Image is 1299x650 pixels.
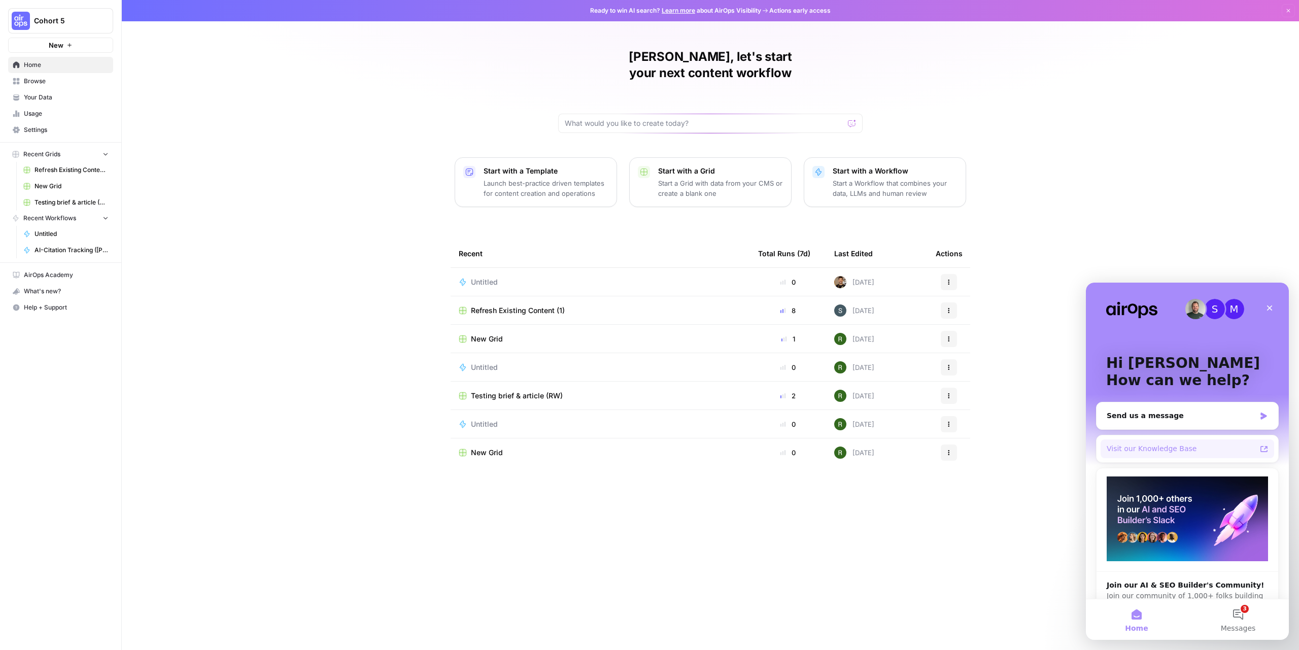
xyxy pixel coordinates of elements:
[758,362,818,372] div: 0
[484,178,608,198] p: Launch best-practice driven templates for content creation and operations
[19,178,113,194] a: New Grid
[8,299,113,316] button: Help + Support
[19,242,113,258] a: AI-Citation Tracking ([PERSON_NAME])
[8,38,113,53] button: New
[459,277,742,287] a: Untitled
[35,229,109,238] span: Untitled
[19,162,113,178] a: Refresh Existing Content (1)
[834,447,846,459] img: e8w4pz3lxmrlyw9sq3pq0i0oe7m2
[834,390,874,402] div: [DATE]
[834,361,846,373] img: e8w4pz3lxmrlyw9sq3pq0i0oe7m2
[834,418,874,430] div: [DATE]
[459,240,742,267] div: Recent
[459,448,742,458] a: New Grid
[558,49,863,81] h1: [PERSON_NAME], let's start your next content workflow
[833,166,958,176] p: Start with a Workflow
[565,118,844,128] input: What would you like to create today?
[484,166,608,176] p: Start with a Template
[459,419,742,429] a: Untitled
[459,305,742,316] a: Refresh Existing Content (1)
[834,276,846,288] img: 36rz0nf6lyfqsoxlb67712aiq2cf
[471,334,503,344] span: New Grid
[8,89,113,106] a: Your Data
[834,333,874,345] div: [DATE]
[834,447,874,459] div: [DATE]
[758,305,818,316] div: 8
[35,246,109,255] span: AI-Citation Tracking ([PERSON_NAME])
[471,305,565,316] span: Refresh Existing Content (1)
[35,165,109,175] span: Refresh Existing Content (1)
[936,240,963,267] div: Actions
[35,198,109,207] span: Testing brief & article (RW)
[758,240,810,267] div: Total Runs (7d)
[19,194,113,211] a: Testing brief & article (RW)
[9,284,113,299] div: What's new?
[8,211,113,226] button: Recent Workflows
[758,419,818,429] div: 0
[471,448,503,458] span: New Grid
[8,106,113,122] a: Usage
[471,391,563,401] span: Testing brief & article (RW)
[833,178,958,198] p: Start a Workflow that combines your data, LLMs and human review
[834,390,846,402] img: e8w4pz3lxmrlyw9sq3pq0i0oe7m2
[758,448,818,458] div: 0
[8,57,113,73] a: Home
[459,362,742,372] a: Untitled
[804,157,966,207] button: Start with a WorkflowStart a Workflow that combines your data, LLMs and human review
[35,182,109,191] span: New Grid
[49,40,63,50] span: New
[12,12,30,30] img: Cohort 5 Logo
[459,391,742,401] a: Testing brief & article (RW)
[8,8,113,33] button: Workspace: Cohort 5
[769,6,831,15] span: Actions early access
[658,178,783,198] p: Start a Grid with data from your CMS or create a blank one
[24,270,109,280] span: AirOps Academy
[24,60,109,70] span: Home
[8,267,113,283] a: AirOps Academy
[834,240,873,267] div: Last Edited
[758,334,818,344] div: 1
[24,303,109,312] span: Help + Support
[658,166,783,176] p: Start with a Grid
[471,277,498,287] span: Untitled
[834,333,846,345] img: e8w4pz3lxmrlyw9sq3pq0i0oe7m2
[23,150,60,159] span: Recent Grids
[834,418,846,430] img: e8w4pz3lxmrlyw9sq3pq0i0oe7m2
[662,7,695,14] a: Learn more
[834,276,874,288] div: [DATE]
[34,16,95,26] span: Cohort 5
[590,6,761,15] span: Ready to win AI search? about AirOps Visibility
[629,157,792,207] button: Start with a GridStart a Grid with data from your CMS or create a blank one
[24,77,109,86] span: Browse
[471,362,498,372] span: Untitled
[1086,283,1289,640] iframe: Intercom live chat
[24,109,109,118] span: Usage
[459,334,742,344] a: New Grid
[8,283,113,299] button: What's new?
[455,157,617,207] button: Start with a TemplateLaunch best-practice driven templates for content creation and operations
[24,125,109,134] span: Settings
[471,419,498,429] span: Untitled
[758,277,818,287] div: 0
[24,93,109,102] span: Your Data
[834,304,846,317] img: l7wc9lttar9mml2em7ssp1le7bvz
[8,147,113,162] button: Recent Grids
[834,361,874,373] div: [DATE]
[19,226,113,242] a: Untitled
